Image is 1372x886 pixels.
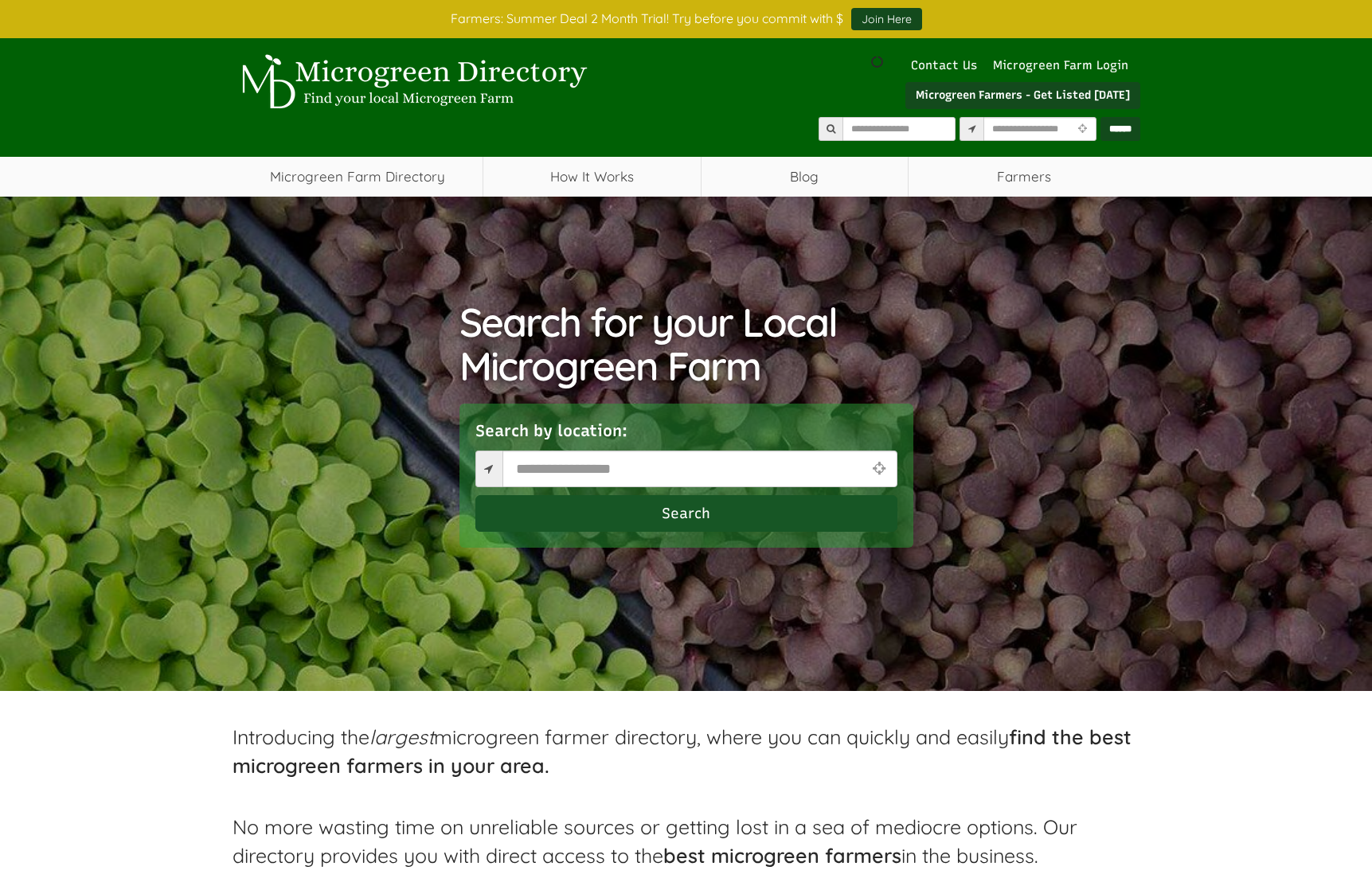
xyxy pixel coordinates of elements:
h1: Search for your Local Microgreen Farm [459,300,913,388]
a: Microgreen Farmers - Get Listed [DATE] [905,82,1140,109]
a: Blog [702,157,908,197]
a: Microgreen Farm Directory [233,157,483,197]
i: Use Current Location [868,461,889,476]
span: No more wasting time on unreliable sources or getting lost in a sea of mediocre options. Our dire... [233,814,1077,868]
em: largest [369,724,434,749]
a: Join Here [851,8,922,30]
button: Search [475,495,897,532]
i: Use Current Location [1074,124,1091,135]
span: Farmers [909,157,1140,197]
img: Microgreen Directory [233,54,591,110]
a: Microgreen Farm Login [993,58,1136,72]
a: Contact Us [903,58,985,72]
strong: find the best microgreen farmers in your area. [233,724,1132,778]
strong: best microgreen farmers [663,843,901,868]
a: How It Works [483,157,701,197]
label: Search by location: [475,420,627,443]
span: Introducing the microgreen farmer directory, where you can quickly and easily [233,724,1132,778]
div: Farmers: Summer Deal 2 Month Trial! Try before you commit with $ [221,8,1152,30]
